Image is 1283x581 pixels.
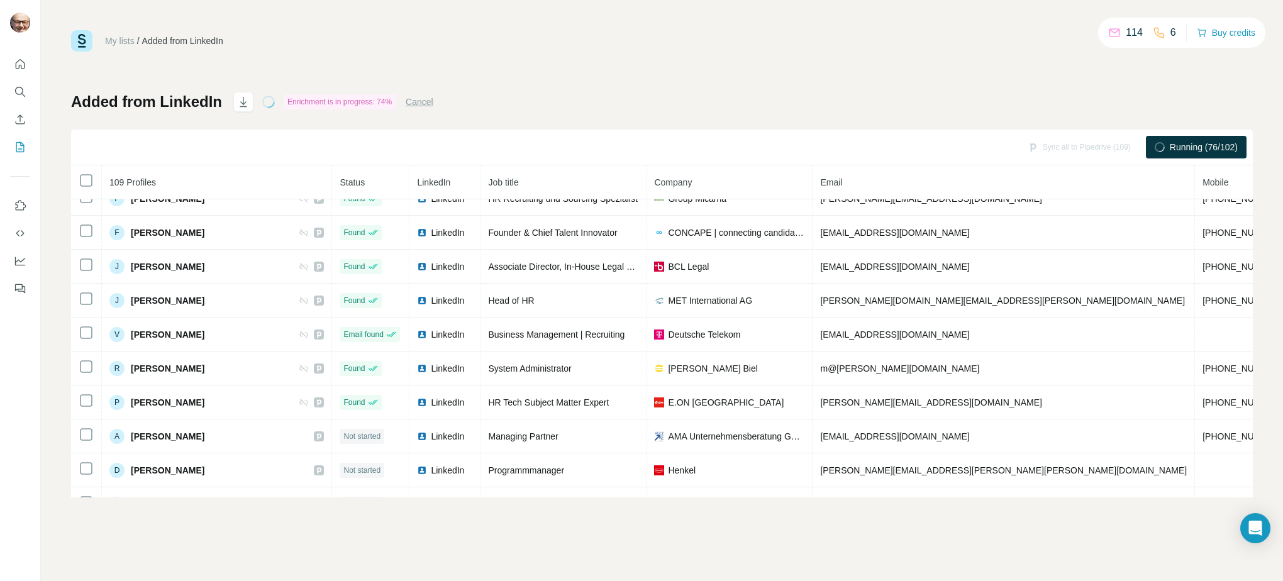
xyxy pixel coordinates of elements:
span: E.ON [GEOGRAPHIC_DATA] [668,396,784,409]
span: Found [343,397,365,408]
span: [PHONE_NUMBER] [1202,228,1282,238]
span: [PERSON_NAME] [131,294,204,307]
span: MET International AG [668,294,752,307]
span: [EMAIL_ADDRESS][DOMAIN_NAME] [820,431,969,441]
img: LinkedIn logo [417,397,427,407]
img: LinkedIn logo [417,465,427,475]
button: Dashboard [10,250,30,272]
span: 109 Profiles [109,177,156,187]
span: Associate Director, In-House Legal Recruitment Consultant [488,262,718,272]
span: Found [343,363,365,374]
span: LinkedIn [431,328,464,341]
div: Open Intercom Messenger [1240,513,1270,543]
button: Cancel [406,96,433,108]
p: 6 [1170,25,1176,40]
div: Enrichment is in progress: 74% [284,94,396,109]
img: Avatar [10,13,30,33]
span: Email found [343,329,383,340]
span: [EMAIL_ADDRESS][DOMAIN_NAME] [820,228,969,238]
img: company-logo [654,363,664,373]
span: [PHONE_NUMBER] [1202,194,1282,204]
a: My lists [105,36,135,46]
span: LinkedIn [431,294,464,307]
img: company-logo [654,262,664,272]
span: Status [340,177,365,187]
div: J [109,293,125,308]
span: [PHONE_NUMBER] [1202,296,1282,306]
button: Buy credits [1197,24,1255,41]
div: J [109,259,125,274]
span: [PERSON_NAME] [131,226,204,239]
div: R [109,361,125,376]
li: / [137,35,140,47]
span: CONCAPE | connecting candidates ∞ perspectives [668,226,804,239]
span: Managing Partner [488,431,558,441]
div: P [109,395,125,410]
button: Search [10,80,30,103]
span: [PERSON_NAME] [131,362,204,375]
span: Found [343,261,365,272]
span: [PERSON_NAME] [131,260,204,273]
span: LinkedIn [431,430,464,443]
button: Quick start [10,53,30,75]
button: Enrich CSV [10,108,30,131]
span: BCL Legal [668,260,709,273]
div: F [109,225,125,240]
button: Use Surfe API [10,222,30,245]
img: LinkedIn logo [417,296,427,306]
span: Not started [343,465,380,476]
p: 114 [1126,25,1143,40]
div: L [109,497,125,512]
span: Founder & Chief Talent Innovator [488,228,617,238]
span: Business Management | Recruiting [488,329,625,340]
span: Not started [343,431,380,442]
span: [EMAIL_ADDRESS][DOMAIN_NAME] [820,329,969,340]
span: LinkedIn [431,464,464,477]
span: [PERSON_NAME][EMAIL_ADDRESS][DOMAIN_NAME] [820,194,1041,204]
span: AMA Unternehmensberatung GmbH [668,430,804,443]
img: LinkedIn logo [417,329,427,340]
span: HR Recruiting und Sourcing Spezialist [488,194,637,204]
span: LinkedIn [417,177,450,187]
img: company-logo [654,329,664,340]
span: Job title [488,177,518,187]
span: Company [654,177,692,187]
span: [PERSON_NAME][EMAIL_ADDRESS][DOMAIN_NAME] [820,397,1041,407]
span: LinkedIn [431,362,464,375]
span: [PERSON_NAME] [131,464,204,477]
div: V [109,327,125,342]
div: Added from LinkedIn [142,35,223,47]
img: LinkedIn logo [417,363,427,373]
button: Feedback [10,277,30,300]
div: D [109,463,125,478]
span: Programmmanager [488,465,564,475]
img: LinkedIn logo [417,431,427,441]
span: Henkel [668,464,696,477]
span: [PHONE_NUMBER] [1202,397,1282,407]
img: company-logo [654,431,664,441]
span: LinkedIn [431,396,464,409]
span: [PERSON_NAME] Biel [668,362,757,375]
span: Found [343,295,365,306]
span: [PERSON_NAME][DOMAIN_NAME][EMAIL_ADDRESS][PERSON_NAME][DOMAIN_NAME] [820,296,1185,306]
span: Head of HR [488,296,534,306]
span: Deutsche Telekom [668,328,740,341]
button: Use Surfe on LinkedIn [10,194,30,217]
span: [PERSON_NAME] [131,328,204,341]
img: LinkedIn logo [417,228,427,238]
span: [PERSON_NAME][EMAIL_ADDRESS][PERSON_NAME][PERSON_NAME][DOMAIN_NAME] [820,465,1187,475]
img: Surfe Logo [71,30,92,52]
h1: Added from LinkedIn [71,92,222,112]
img: LinkedIn logo [417,262,427,272]
img: company-logo [654,228,664,238]
span: Mobile [1202,177,1228,187]
div: A [109,429,125,444]
img: company-logo [654,465,664,475]
span: [PHONE_NUMBER] [1202,431,1282,441]
img: company-logo [654,296,664,306]
span: [EMAIL_ADDRESS][DOMAIN_NAME] [820,262,969,272]
span: Running (76/102) [1170,141,1238,153]
img: company-logo [654,397,664,407]
span: [PHONE_NUMBER] [1202,262,1282,272]
span: Email [820,177,842,187]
